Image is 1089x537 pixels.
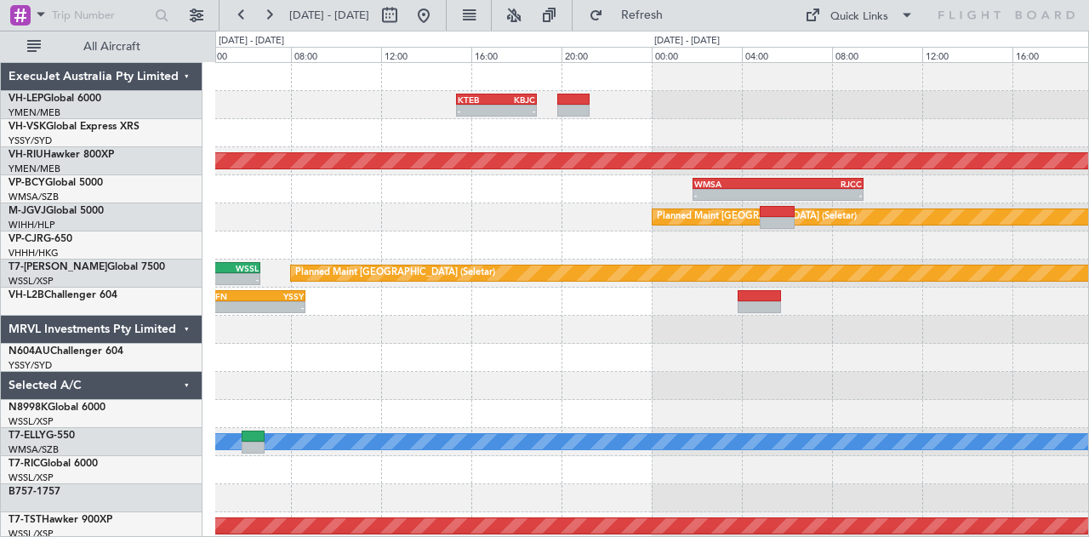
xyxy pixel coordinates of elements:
div: 20:00 [562,47,652,62]
div: - [694,190,778,200]
div: NFFN [203,291,254,301]
button: All Aircraft [19,33,185,60]
div: - [458,106,497,116]
a: VH-LEPGlobal 6000 [9,94,101,104]
span: VP-BCY [9,178,45,188]
span: [DATE] - [DATE] [289,8,369,23]
div: [DATE] - [DATE] [654,34,720,49]
a: WSSL/XSP [9,415,54,428]
a: YSSY/SYD [9,134,52,147]
div: RJCC [778,179,863,189]
a: VH-VSKGlobal Express XRS [9,122,140,132]
div: KTEB [458,94,497,105]
div: [DATE] - [DATE] [219,34,284,49]
a: YMEN/MEB [9,163,60,175]
a: VH-L2BChallenger 604 [9,290,117,300]
a: WIHH/HLP [9,219,55,231]
input: Trip Number [52,3,150,28]
a: T7-RICGlobal 6000 [9,459,98,469]
div: - [778,190,863,200]
a: VP-CJRG-650 [9,234,72,244]
div: - [217,274,259,284]
div: Planned Maint [GEOGRAPHIC_DATA] (Seletar) [657,204,857,230]
span: N8998K [9,403,48,413]
div: 16:00 [471,47,562,62]
span: VP-CJR [9,234,43,244]
a: YSSY/SYD [9,359,52,372]
span: VH-L2B [9,290,44,300]
a: B757-1757 [9,487,60,497]
div: 04:00 [742,47,832,62]
div: 08:00 [291,47,381,62]
span: T7-RIC [9,459,40,469]
div: 12:00 [381,47,471,62]
span: VH-LEP [9,94,43,104]
a: N604AUChallenger 604 [9,346,123,357]
div: KBJC [496,94,535,105]
div: WMSA [694,179,778,189]
span: VH-VSK [9,122,46,132]
a: VHHH/HKG [9,247,59,260]
a: M-JGVJGlobal 5000 [9,206,104,216]
a: VP-BCYGlobal 5000 [9,178,103,188]
a: WSSL/XSP [9,275,54,288]
div: 00:00 [652,47,742,62]
span: M-JGVJ [9,206,46,216]
div: WSSL [217,263,259,273]
span: B757-1 [9,487,43,497]
div: 04:00 [201,47,291,62]
div: - [496,106,535,116]
div: 12:00 [922,47,1012,62]
div: Planned Maint [GEOGRAPHIC_DATA] (Seletar) [295,260,495,286]
span: T7-TST [9,515,42,525]
span: Refresh [607,9,678,21]
div: YSSY [254,291,304,301]
a: N8998KGlobal 6000 [9,403,105,413]
div: - [203,302,254,312]
div: 08:00 [832,47,922,62]
span: All Aircraft [44,41,180,53]
a: WMSA/SZB [9,191,59,203]
a: WMSA/SZB [9,443,59,456]
span: T7-ELLY [9,431,46,441]
span: N604AU [9,346,50,357]
button: Quick Links [796,2,922,29]
div: - [254,302,304,312]
a: VH-RIUHawker 800XP [9,150,114,160]
a: T7-[PERSON_NAME]Global 7500 [9,262,165,272]
a: T7-ELLYG-550 [9,431,75,441]
a: T7-TSTHawker 900XP [9,515,112,525]
button: Refresh [581,2,683,29]
span: T7-[PERSON_NAME] [9,262,107,272]
div: Quick Links [830,9,888,26]
span: VH-RIU [9,150,43,160]
a: WSSL/XSP [9,471,54,484]
a: YMEN/MEB [9,106,60,119]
